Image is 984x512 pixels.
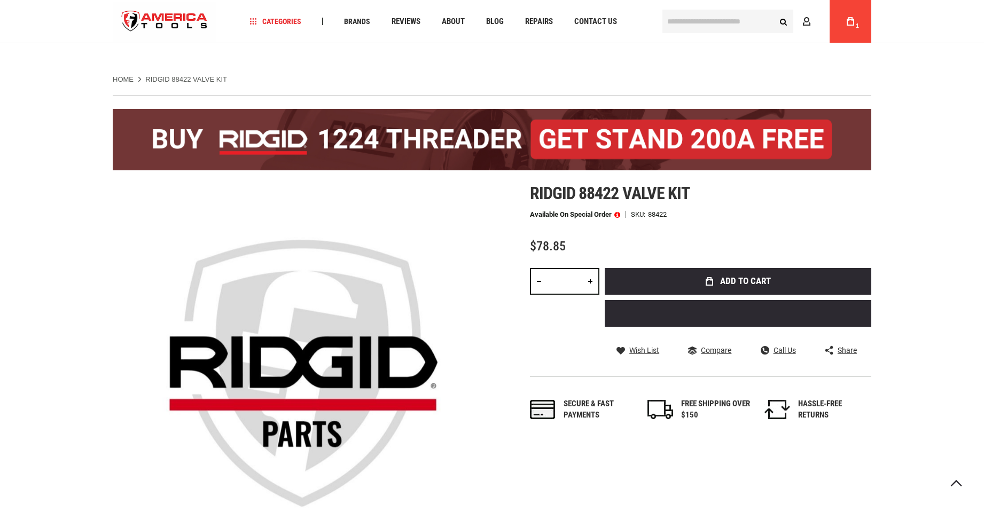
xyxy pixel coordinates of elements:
span: Share [838,346,857,354]
span: Categories [250,18,301,25]
a: About [437,14,470,29]
img: BOGO: Buy the RIDGID® 1224 Threader (26092), get the 92467 200A Stand FREE! [113,109,871,170]
p: Available on Special Order [530,211,620,218]
span: Compare [701,346,731,354]
img: payments [530,400,556,419]
a: Repairs [520,14,558,29]
span: Reviews [392,18,420,26]
span: About [442,18,465,26]
div: FREE SHIPPING OVER $150 [681,398,751,421]
a: Brands [339,14,375,29]
span: Blog [486,18,504,26]
span: $78.85 [530,239,566,254]
img: America Tools [113,2,216,42]
div: HASSLE-FREE RETURNS [798,398,868,421]
button: Search [773,11,793,31]
button: Add to Cart [605,268,871,295]
strong: SKU [631,211,648,218]
a: Blog [481,14,509,29]
span: Ridgid 88422 valve kit [530,183,690,203]
a: Call Us [761,345,796,355]
span: Wish List [629,346,659,354]
span: Add to Cart [720,277,771,286]
span: Brands [344,18,370,25]
img: shipping [647,400,673,419]
strong: RIDGID 88422 VALVE KIT [145,75,227,83]
a: Compare [688,345,731,355]
span: Call Us [774,346,796,354]
a: Categories [245,14,306,29]
span: Repairs [525,18,553,26]
span: Contact Us [574,18,617,26]
a: store logo [113,2,216,42]
a: Wish List [616,345,659,355]
img: returns [764,400,790,419]
div: 88422 [648,211,667,218]
span: 1 [856,23,859,29]
div: Secure & fast payments [564,398,633,421]
a: Contact Us [569,14,622,29]
a: Home [113,75,134,84]
a: Reviews [387,14,425,29]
